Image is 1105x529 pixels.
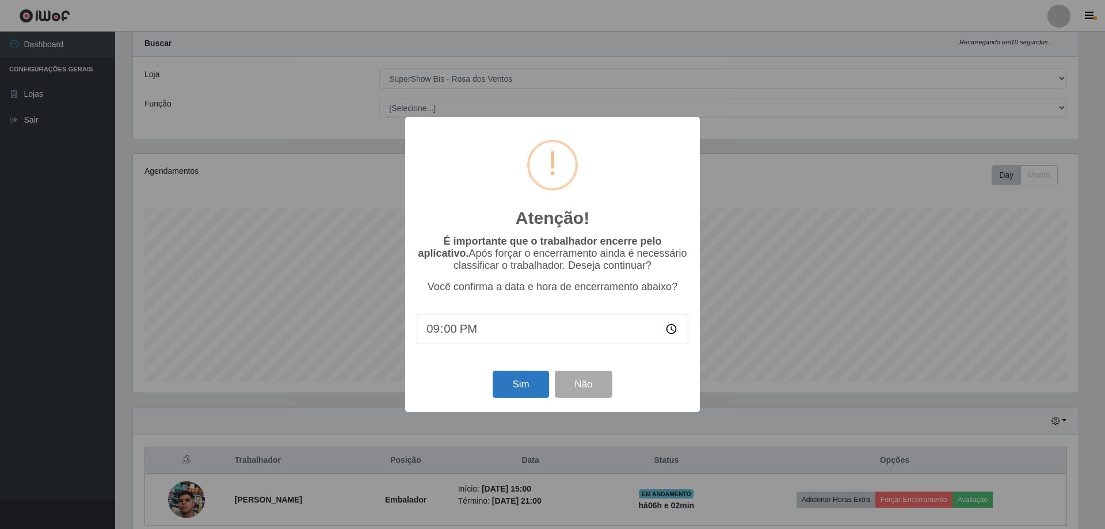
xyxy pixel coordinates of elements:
[555,371,612,398] button: Não
[493,371,548,398] button: Sim
[417,281,688,293] p: Você confirma a data e hora de encerramento abaixo?
[417,235,688,272] p: Após forçar o encerramento ainda é necessário classificar o trabalhador. Deseja continuar?
[516,208,589,229] h2: Atenção!
[418,235,661,259] b: É importante que o trabalhador encerre pelo aplicativo.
